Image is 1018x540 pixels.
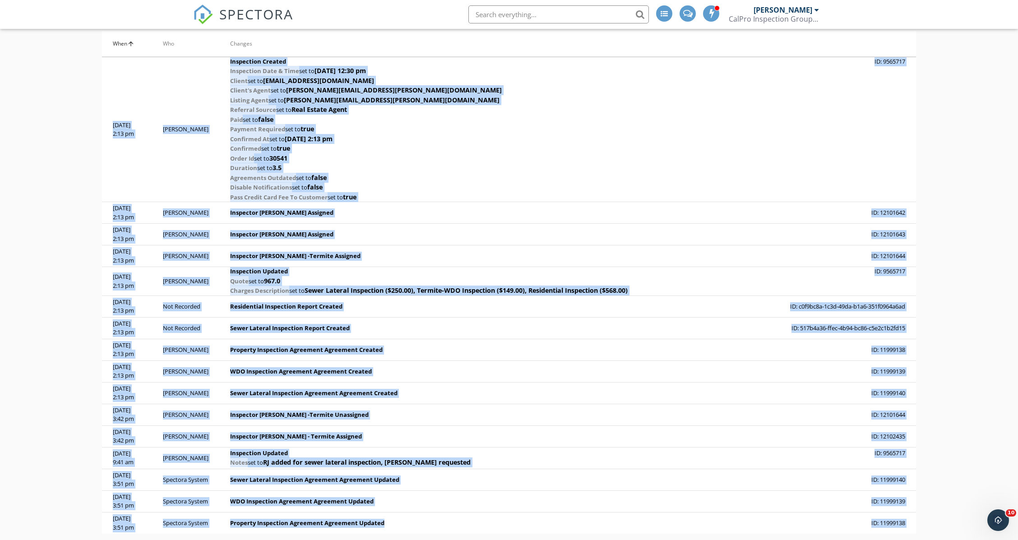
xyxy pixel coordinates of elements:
[230,411,369,419] strong: Inspector [PERSON_NAME] -Termite Unassigned
[102,245,152,267] td: [DATE] 2:13 pm
[230,252,361,260] strong: Inspector [PERSON_NAME] -Termite Assigned
[343,193,356,201] span: true
[311,173,327,182] span: false
[152,382,219,404] td: [PERSON_NAME]
[230,164,257,172] span: duration
[264,277,280,285] span: 967.0
[230,183,292,191] span: disable notifications
[315,66,366,75] span: [DATE] 12:30 pm
[230,144,261,152] span: confirmed
[102,295,152,317] td: [DATE] 2:13 pm
[230,302,342,310] strong: Residential Inspection Report Created
[307,183,323,191] span: false
[269,154,287,162] span: 30541
[230,277,249,285] span: quote
[102,469,152,490] td: [DATE] 3:51 pm
[230,192,906,202] div: set to
[875,57,905,66] div: ID: 9565717
[263,76,374,85] span: [EMAIL_ADDRESS][DOMAIN_NAME]
[102,317,152,339] td: [DATE] 2:13 pm
[230,77,248,85] span: Client
[152,447,219,469] td: [PERSON_NAME]
[102,224,152,245] td: [DATE] 2:13 pm
[871,519,905,528] div: ID: 11999138
[871,208,905,217] div: ID: 12101642
[790,302,905,311] div: ID: c0f9bc8a-1c3d-49da-b1a6-351f0964a6ad
[230,389,398,397] strong: Sewer Lateral Inspection Agreement Agreement Created
[152,224,219,245] td: [PERSON_NAME]
[230,324,350,332] strong: Sewer Lateral Inspection Report Created
[230,182,906,192] div: set to
[292,105,347,114] span: Real Estate Agent
[102,31,152,56] th: When: Sorted ascending. Activate to sort descending.
[230,143,906,153] div: set to
[230,115,243,124] span: paid
[102,447,152,469] td: [DATE] 9:41 am
[230,95,906,105] div: set to
[152,360,219,382] td: [PERSON_NAME]
[871,497,905,506] div: ID: 11999139
[219,5,293,23] span: SPECTORA
[102,490,152,512] td: [DATE] 3:51 pm
[230,134,906,144] div: set to
[284,96,500,104] span: [PERSON_NAME][EMAIL_ADDRESS][PERSON_NAME][DOMAIN_NAME]
[230,449,288,457] strong: Inspection Updated
[468,5,649,23] input: Search everything...
[152,339,219,360] td: [PERSON_NAME]
[230,96,268,104] span: Listing Agent
[230,135,269,143] span: confirmed at
[230,153,906,163] div: set to
[875,449,905,458] div: ID: 9565717
[729,14,819,23] div: CalPro Inspection Group Sac
[152,490,219,512] td: Spectora System
[152,317,219,339] td: Not Recorded
[875,267,905,276] div: ID: 9565717
[152,245,219,267] td: [PERSON_NAME]
[152,31,219,56] th: Who: Not sorted. Activate to sort ascending.
[871,475,905,485] div: ID: 11999140
[152,512,219,534] td: Spectora System
[127,40,134,47] i: arrow_upward
[230,124,906,134] div: set to
[230,193,328,201] span: pass credit card fee to customer
[230,66,906,76] div: set to
[754,5,812,14] div: [PERSON_NAME]
[102,404,152,425] td: [DATE] 3:42 pm
[791,324,905,333] div: ID: 517b4a36-ffec-4b94-bc86-c5e2c1b2fd15
[230,276,906,286] div: set to
[230,458,248,466] span: notes
[871,389,905,398] div: ID: 11999140
[152,57,219,202] td: [PERSON_NAME]
[285,134,333,143] span: [DATE] 2:13 pm
[230,208,333,217] strong: Inspector [PERSON_NAME] Assigned
[230,519,384,527] strong: Property Inspection Agreement Agreement Updated
[230,86,271,94] span: Client's Agent
[230,115,906,125] div: set to
[230,475,399,484] strong: Sewer Lateral Inspection Agreement Agreement Updated
[987,509,1009,531] iframe: Intercom live chat
[152,295,219,317] td: Not Recorded
[871,411,905,420] div: ID: 12101644
[152,202,219,224] td: [PERSON_NAME]
[871,432,905,441] div: ID: 12102435
[102,360,152,382] td: [DATE] 2:13 pm
[102,425,152,447] td: [DATE] 3:42 pm
[230,497,374,505] strong: WDO Inspection Agreement Agreement Updated
[230,125,285,133] span: Payment Required
[230,367,372,375] strong: WDO Inspection Agreement Agreement Created
[230,457,906,467] div: set to
[102,57,152,202] td: [DATE] 2:13 pm
[277,144,290,152] span: true
[193,5,213,24] img: The Best Home Inspection Software - Spectora
[152,469,219,490] td: Spectora System
[258,115,273,124] span: false
[102,202,152,224] td: [DATE] 2:13 pm
[305,286,628,295] span: Sewer Lateral Inspection ($250.00), Termite-WDO Inspection ($149.00), Residential Inspection ($56...
[230,432,362,440] strong: Inspector [PERSON_NAME] - Termite Assigned
[230,76,906,86] div: set to
[230,154,254,162] span: order id
[273,163,282,172] span: 3.5
[230,173,906,183] div: set to
[230,286,289,295] span: charges description
[230,230,333,238] strong: Inspector [PERSON_NAME] Assigned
